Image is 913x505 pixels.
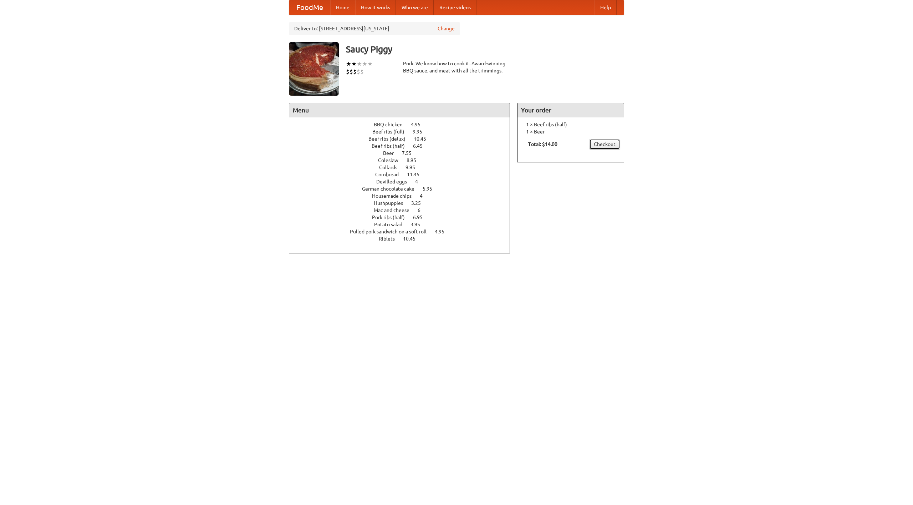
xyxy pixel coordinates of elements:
li: ★ [351,60,357,68]
li: ★ [367,60,373,68]
a: Pork ribs (half) 6.95 [372,214,436,220]
span: German chocolate cake [362,186,422,192]
li: ★ [362,60,367,68]
a: German chocolate cake 5.95 [362,186,445,192]
span: 6.45 [413,143,430,149]
span: Riblets [379,236,402,242]
a: FoodMe [289,0,330,15]
a: Mac and cheese 6 [374,207,434,213]
span: 10.45 [403,236,423,242]
span: 6 [418,207,428,213]
span: Housemade chips [372,193,419,199]
a: Checkout [589,139,620,150]
span: Collards [379,165,404,170]
h4: Menu [289,103,510,117]
li: ★ [346,60,351,68]
span: 7.55 [402,150,419,156]
li: $ [346,68,350,76]
a: Pulled pork sandwich on a soft roll 4.95 [350,229,458,234]
span: Beef ribs (full) [372,129,412,135]
li: ★ [357,60,362,68]
span: Cornbread [375,172,406,177]
li: $ [357,68,360,76]
span: 4 [420,193,430,199]
a: Potato salad 3.95 [374,222,433,227]
a: Who we are [396,0,434,15]
span: Beef ribs (half) [372,143,412,149]
li: $ [350,68,353,76]
span: 9.95 [406,165,422,170]
li: 1 × Beef ribs (half) [521,121,620,128]
a: Recipe videos [434,0,476,15]
a: Collards 9.95 [379,165,428,170]
span: 4.95 [411,122,428,127]
span: Potato salad [374,222,409,227]
a: Beef ribs (half) 6.45 [372,143,436,149]
a: Hushpuppies 3.25 [374,200,434,206]
span: 4.95 [435,229,452,234]
span: 4 [415,179,425,185]
span: Coleslaw [378,157,406,163]
span: 3.95 [410,222,427,227]
span: Pork ribs (half) [372,214,412,220]
span: Beef ribs (delux) [368,136,413,142]
span: Hushpuppies [374,200,410,206]
span: 11.45 [407,172,427,177]
span: Beer [383,150,401,156]
div: Deliver to: [STREET_ADDRESS][US_STATE] [289,22,460,35]
span: BBQ chicken [374,122,410,127]
div: Pork. We know how to cook it. Award-winning BBQ sauce, and meat with all the trimmings. [403,60,510,74]
a: Home [330,0,355,15]
a: Devilled eggs 4 [376,179,431,185]
span: Pulled pork sandwich on a soft roll [350,229,434,234]
span: 9.95 [413,129,429,135]
b: Total: $14.00 [528,141,557,147]
span: 10.45 [414,136,433,142]
span: 8.95 [407,157,423,163]
a: Beer 7.55 [383,150,425,156]
img: angular.jpg [289,42,339,96]
a: Beef ribs (delux) 10.45 [368,136,439,142]
span: 6.95 [413,214,430,220]
a: Riblets 10.45 [379,236,429,242]
span: 5.95 [423,186,439,192]
span: 3.25 [411,200,428,206]
a: Coleslaw 8.95 [378,157,429,163]
h4: Your order [517,103,624,117]
li: 1 × Beer [521,128,620,135]
a: How it works [355,0,396,15]
a: Cornbread 11.45 [375,172,433,177]
li: $ [353,68,357,76]
h3: Saucy Piggy [346,42,624,56]
a: Change [438,25,455,32]
span: Devilled eggs [376,179,414,185]
li: $ [360,68,364,76]
a: Beef ribs (full) 9.95 [372,129,435,135]
a: BBQ chicken 4.95 [374,122,434,127]
a: Help [595,0,617,15]
a: Housemade chips 4 [372,193,436,199]
span: Mac and cheese [374,207,417,213]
